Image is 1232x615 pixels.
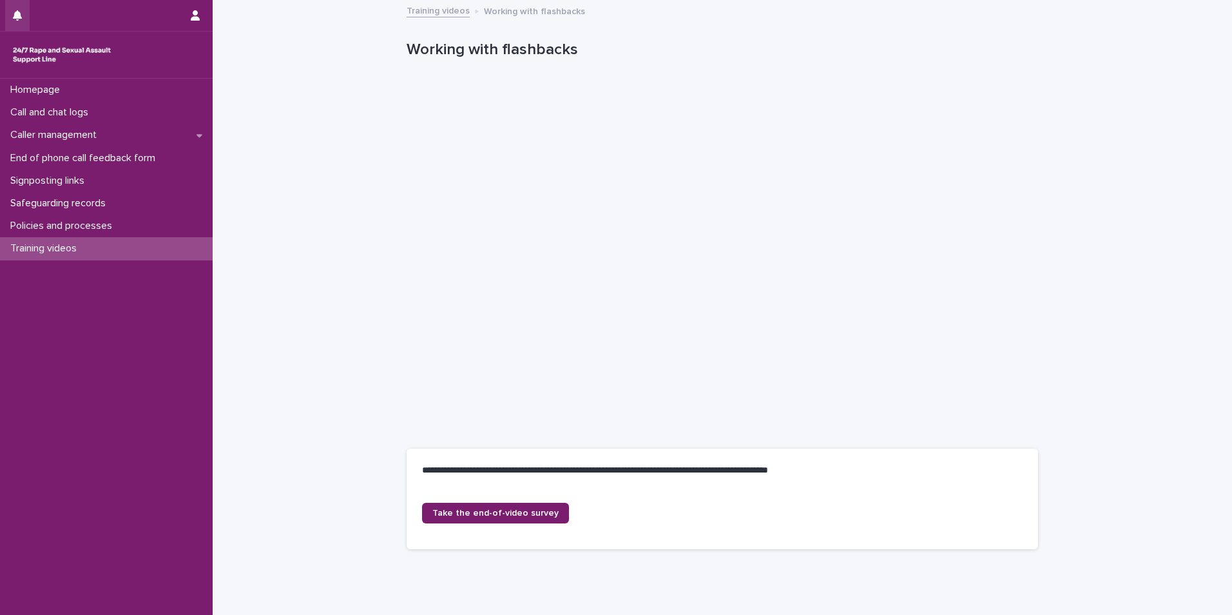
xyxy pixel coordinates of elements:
[484,3,585,17] p: Working with flashbacks
[5,84,70,96] p: Homepage
[10,42,113,68] img: rhQMoQhaT3yELyF149Cw
[5,129,107,141] p: Caller management
[5,106,99,119] p: Call and chat logs
[5,242,87,255] p: Training videos
[407,3,470,17] a: Training videos
[432,509,559,518] span: Take the end-of-video survey
[5,220,122,232] p: Policies and processes
[5,152,166,164] p: End of phone call feedback form
[422,503,569,523] a: Take the end-of-video survey
[407,41,1033,59] p: Working with flashbacks
[5,175,95,187] p: Signposting links
[5,197,116,210] p: Safeguarding records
